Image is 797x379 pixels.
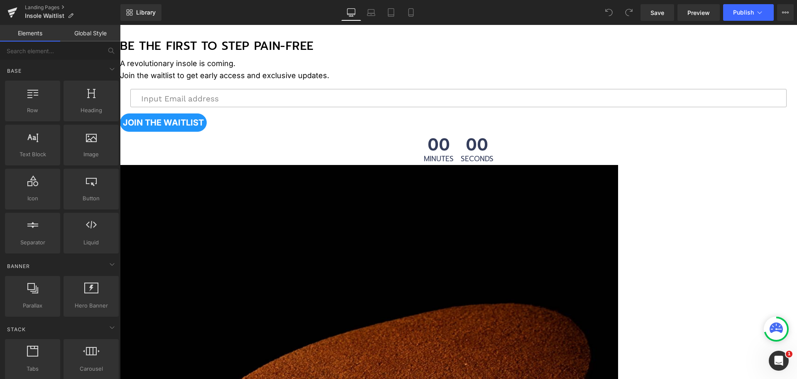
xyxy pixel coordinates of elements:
span: Seconds [341,130,374,138]
a: Landing Pages [25,4,120,11]
a: Desktop [341,4,361,21]
span: Button [66,194,116,203]
span: Image [66,150,116,159]
a: Preview [677,4,720,21]
span: Text Block [7,150,58,159]
span: Tabs [7,364,58,373]
span: 1 [786,351,792,357]
input: Input Email address [10,64,667,82]
a: Global Style [60,25,120,42]
span: Banner [6,262,31,270]
span: Icon [7,194,58,203]
span: Carousel [66,364,116,373]
iframe: Intercom live chat [769,351,789,371]
span: Minutes [304,130,334,138]
a: New Library [120,4,161,21]
span: Insole Waitlist [25,12,64,19]
span: Save [650,8,664,17]
span: Row [7,106,58,115]
span: 00 [341,111,374,130]
button: More [777,4,794,21]
span: Hero Banner [66,301,116,310]
span: Base [6,67,22,75]
a: Laptop [361,4,381,21]
span: Heading [66,106,116,115]
span: Preview [687,8,710,17]
span: JOIN THE WAITLIST [3,93,84,103]
span: Publish [733,9,754,16]
span: Parallax [7,301,58,310]
button: Publish [723,4,774,21]
a: Tablet [381,4,401,21]
button: Undo [601,4,617,21]
span: Stack [6,325,27,333]
a: Mobile [401,4,421,21]
span: Liquid [66,238,116,247]
button: Redo [621,4,637,21]
span: Library [136,9,156,16]
span: Separator [7,238,58,247]
span: 00 [304,111,334,130]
